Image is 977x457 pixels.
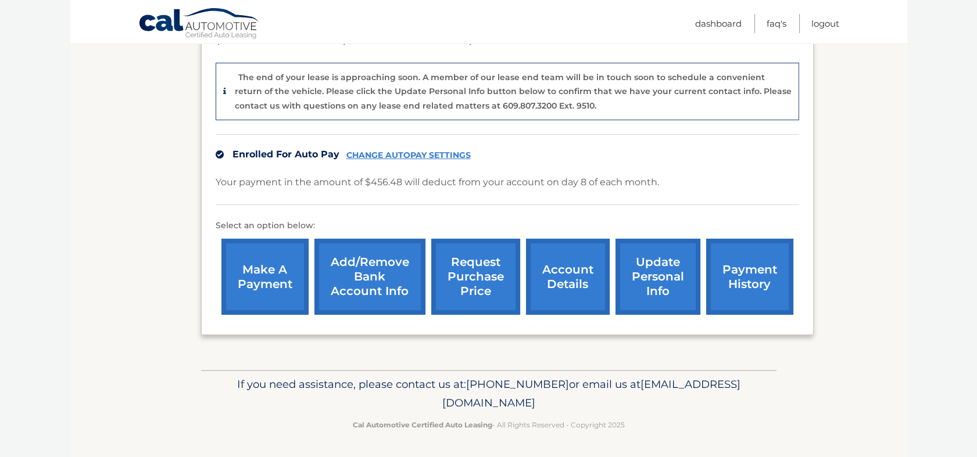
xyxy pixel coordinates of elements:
a: update personal info [615,239,700,315]
a: make a payment [221,239,309,315]
a: CHANGE AUTOPAY SETTINGS [346,150,471,160]
p: - All Rights Reserved - Copyright 2025 [209,419,769,431]
a: request purchase price [431,239,520,315]
strong: Cal Automotive Certified Auto Leasing [353,420,492,429]
img: check.svg [216,150,224,159]
span: Enrolled For Auto Pay [232,149,339,160]
span: [PHONE_NUMBER] [466,377,569,391]
p: The end of your lease is approaching soon. A member of our lease end team will be in touch soon t... [235,72,792,111]
a: account details [526,239,610,315]
p: If you need assistance, please contact us at: or email us at [209,375,769,412]
p: Select an option below: [216,219,799,233]
a: Logout [811,14,839,33]
p: Your payment in the amount of $456.48 will deduct from your account on day 8 of each month. [216,174,659,190]
a: FAQ's [767,14,786,33]
span: [EMAIL_ADDRESS][DOMAIN_NAME] [442,377,740,409]
a: payment history [706,239,793,315]
a: Add/Remove bank account info [314,239,425,315]
a: Dashboard [695,14,742,33]
a: Cal Automotive [138,8,260,41]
